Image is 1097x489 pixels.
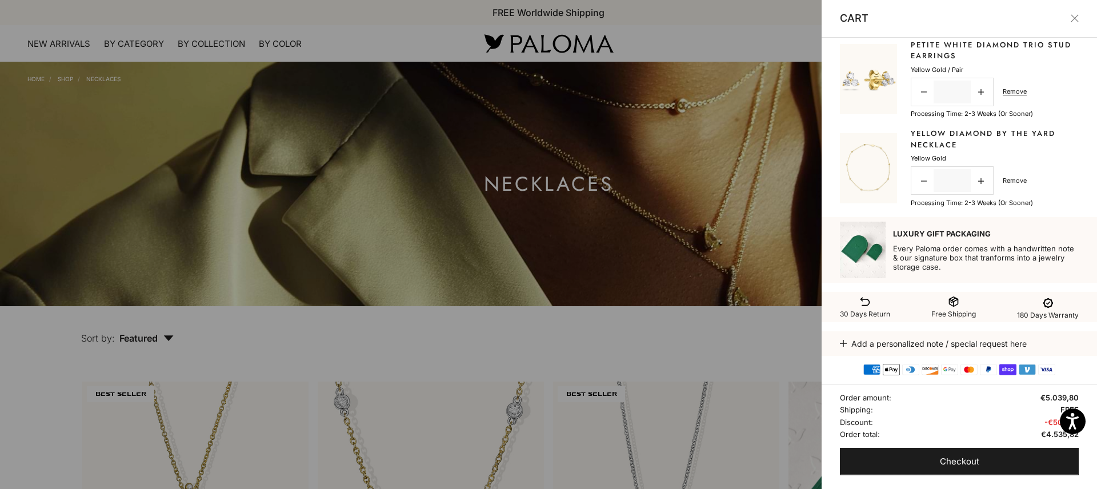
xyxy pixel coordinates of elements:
[911,153,946,163] p: Yellow Gold
[911,198,1033,208] p: Processing time: 2-3 weeks (or sooner)
[934,169,971,192] input: Change quantity
[931,310,976,318] span: Free Shipping
[1003,175,1027,186] a: Remove
[893,244,1079,271] p: Every Paloma order comes with a handwritten note & our signature box that tranforms into a jewelr...
[911,109,1033,119] p: Processing time: 2-3 weeks (or sooner)
[911,128,1079,150] a: Yellow Diamond by the Yard Necklace
[1040,392,1079,404] span: €5.039,80
[840,416,873,428] span: Discount:
[840,331,1079,356] button: Add a personalized note / special request here
[840,133,897,203] img: #YellowGold
[1003,86,1027,97] a: Remove
[1041,428,1079,440] span: €4.535,82
[1060,404,1079,416] span: FREE
[911,65,963,75] p: Yellow Gold / Pair
[840,428,880,440] span: Order total:
[1044,416,1079,428] span: -€503,98
[840,310,890,318] span: 30 Days Return
[1017,311,1079,319] span: 180 Days Warranty
[840,448,1079,475] button: Checkout
[840,44,897,114] img: #YellowGold
[911,39,1079,62] a: Petite White Diamond Trio Stud Earrings
[934,81,971,103] input: Change quantity
[840,392,891,404] span: Order amount:
[840,404,873,416] span: Shipping:
[893,229,1079,238] p: Luxury Gift Packaging
[840,10,868,27] p: Cart
[940,455,979,469] span: Checkout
